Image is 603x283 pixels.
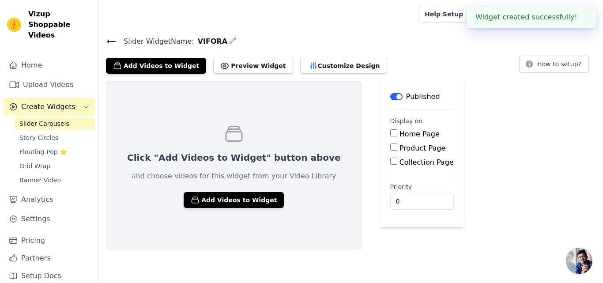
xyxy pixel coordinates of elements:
[127,151,341,164] p: Click "Add Videos to Widget" button above
[539,6,596,22] button: N NSP VISION
[19,133,58,142] span: Story Circles
[132,171,336,181] p: and choose videos for this widget from your Video Library
[4,249,95,267] a: Partners
[300,58,387,74] button: Customize Design
[4,232,95,249] a: Pricing
[554,6,596,22] p: NSP VISION
[481,6,532,23] a: Book Demo
[566,248,592,274] div: Open chat
[419,6,469,23] a: Help Setup
[14,160,95,172] a: Grid Wrap
[117,36,194,47] span: Slider Widget Name:
[19,176,61,185] span: Banner Video
[21,102,75,112] span: Create Widgets
[14,117,95,130] a: Slider Carousels
[28,9,91,41] span: Vizup Shoppable Videos
[19,147,67,156] span: Floating-Pop ⭐
[14,146,95,158] a: Floating-Pop ⭐
[4,98,95,116] button: Create Widgets
[399,144,446,152] label: Product Page
[519,56,589,72] button: How to setup?
[194,36,228,47] span: VIFORA
[4,210,95,228] a: Settings
[577,12,588,23] button: Close
[406,91,440,102] p: Published
[14,132,95,144] a: Story Circles
[519,62,589,70] a: How to setup?
[467,7,596,28] div: Widget created successfully!
[399,158,454,166] label: Collection Page
[19,162,50,170] span: Grid Wrap
[213,58,293,74] button: Preview Widget
[184,192,284,208] button: Add Videos to Widget
[19,119,69,128] span: Slider Carousels
[4,57,95,74] a: Home
[399,130,440,138] label: Home Page
[390,182,454,191] label: Priority
[4,191,95,208] a: Analytics
[7,18,21,32] img: Vizup
[4,76,95,94] a: Upload Videos
[390,117,423,125] legend: Display on
[229,35,236,47] div: Edit Name
[14,174,95,186] a: Banner Video
[106,58,206,74] button: Add Videos to Widget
